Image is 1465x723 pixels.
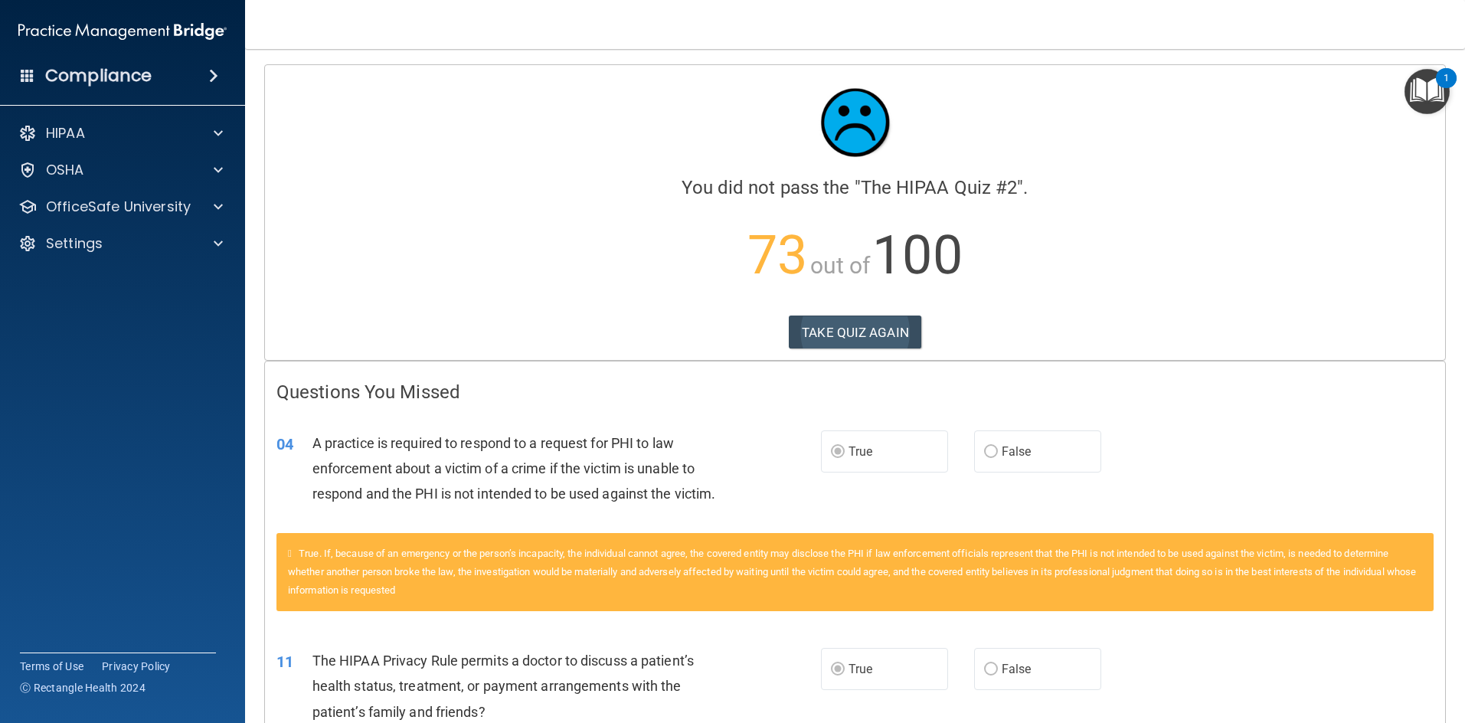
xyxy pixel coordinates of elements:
span: 11 [276,653,293,671]
img: sad_face.ecc698e2.jpg [809,77,901,168]
img: PMB logo [18,16,227,47]
h4: You did not pass the " ". [276,178,1434,198]
input: False [984,447,998,458]
input: False [984,664,998,676]
span: A practice is required to respond to a request for PHI to law enforcement about a victim of a cri... [312,435,716,502]
p: OSHA [46,161,84,179]
span: Ⓒ Rectangle Health 2024 [20,680,146,695]
span: False [1002,662,1032,676]
a: OSHA [18,161,223,179]
span: True [849,662,872,676]
input: True [831,664,845,676]
a: Settings [18,234,223,253]
a: HIPAA [18,124,223,142]
a: Privacy Policy [102,659,171,674]
a: Terms of Use [20,659,83,674]
input: True [831,447,845,458]
span: True [849,444,872,459]
button: Open Resource Center, 1 new notification [1405,69,1450,114]
h4: Compliance [45,65,152,87]
span: False [1002,444,1032,459]
h4: Questions You Missed [276,382,1434,402]
span: 73 [747,224,807,286]
span: True. If, because of an emergency or the person’s incapacity, the individual cannot agree, the co... [288,548,1416,596]
button: TAKE QUIZ AGAIN [789,316,921,349]
iframe: Drift Widget Chat Controller [1388,617,1447,676]
span: out of [810,252,871,279]
p: HIPAA [46,124,85,142]
div: 1 [1444,78,1449,98]
span: The HIPAA Quiz #2 [861,177,1018,198]
p: Settings [46,234,103,253]
p: OfficeSafe University [46,198,191,216]
span: 100 [872,224,962,286]
a: OfficeSafe University [18,198,223,216]
span: 04 [276,435,293,453]
span: The HIPAA Privacy Rule permits a doctor to discuss a patient’s health status, treatment, or payme... [312,653,694,719]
